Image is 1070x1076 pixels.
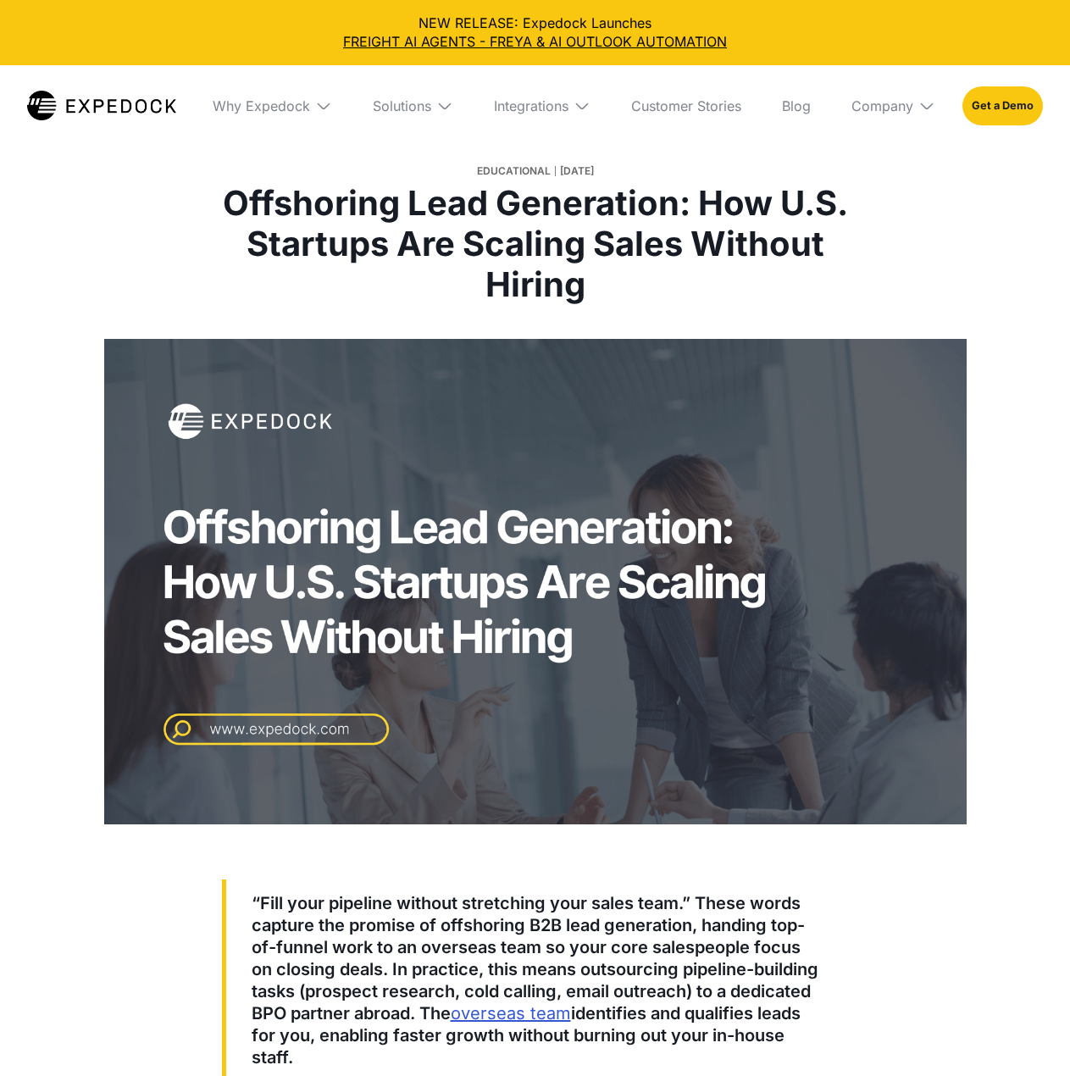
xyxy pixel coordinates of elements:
[851,97,913,114] div: Company
[560,159,594,183] div: [DATE]
[221,183,850,305] h1: Offshoring Lead Generation: How U.S. Startups Are Scaling Sales Without Hiring
[494,97,568,114] div: Integrations
[477,159,551,183] div: Educational
[618,65,755,147] a: Customer Stories
[451,1002,571,1024] a: overseas team
[768,65,824,147] a: Blog
[373,97,431,114] div: Solutions
[14,14,1056,52] div: NEW RELEASE: Expedock Launches
[213,97,310,114] div: Why Expedock
[962,86,1043,125] a: Get a Demo
[14,32,1056,51] a: FREIGHT AI AGENTS - FREYA & AI OUTLOOK AUTOMATION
